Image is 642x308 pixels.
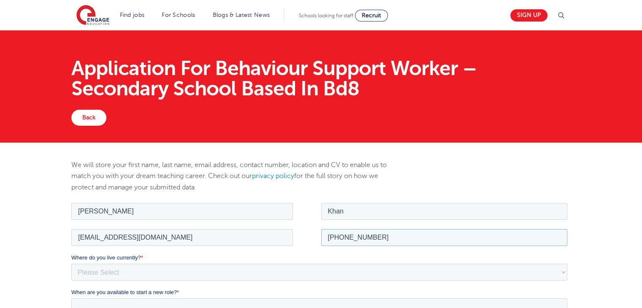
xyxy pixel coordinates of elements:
a: privacy policy [252,172,294,180]
p: We will store your first name, last name, email address, contact number, location and CV to enabl... [71,159,400,193]
a: Back [71,110,106,126]
span: Recruit [362,12,381,19]
img: Engage Education [76,5,109,26]
a: Recruit [355,10,388,22]
span: Schools looking for staff [299,13,353,19]
a: Find jobs [120,12,145,18]
a: Sign up [510,9,547,22]
h1: Application For Behaviour Support Worker – Secondary School Based In Bd8 [71,58,571,99]
input: *Last name [250,2,496,19]
input: Subscribe to updates from Engage [2,221,8,226]
span: Subscribe to updates from Engage [10,221,94,227]
a: Blogs & Latest News [213,12,270,18]
a: For Schools [162,12,195,18]
input: *Contact Number [250,28,496,45]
